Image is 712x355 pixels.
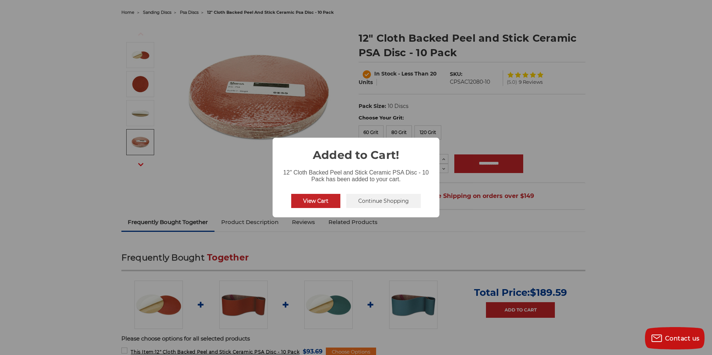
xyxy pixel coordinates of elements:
[273,163,439,184] div: 12" Cloth Backed Peel and Stick Ceramic PSA Disc - 10 Pack has been added to your cart.
[645,327,705,349] button: Contact us
[665,335,700,342] span: Contact us
[273,138,439,163] h2: Added to Cart!
[346,194,421,208] button: Continue Shopping
[291,194,340,208] button: View Cart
